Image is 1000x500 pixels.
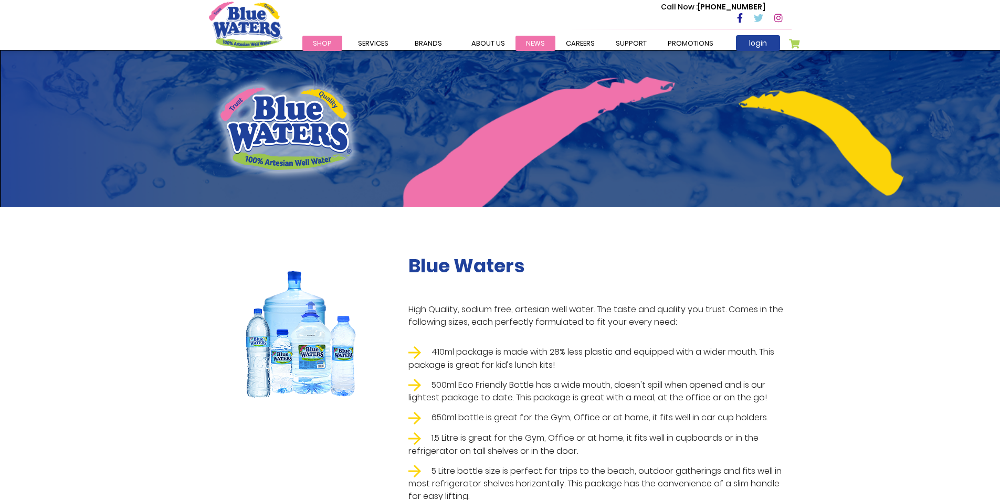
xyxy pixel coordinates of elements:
a: Promotions [657,36,724,51]
a: support [605,36,657,51]
a: News [515,36,555,51]
h2: Blue Waters [408,254,792,277]
a: about us [461,36,515,51]
a: careers [555,36,605,51]
p: High Quality, sodium free, artesian well water. The taste and quality you trust. Comes in the fol... [408,303,792,328]
span: Call Now : [661,2,698,12]
span: Brands [415,38,442,48]
li: 1.5 Litre is great for the Gym, Office or at home, it fits well in cupboards or in the refrigerat... [408,432,792,458]
a: login [736,35,780,51]
li: 500ml Eco Friendly Bottle has a wide mouth, doesn't spill when opened and is our lightest package... [408,379,792,405]
p: [PHONE_NUMBER] [661,2,765,13]
a: store logo [209,2,282,48]
li: 410ml package is made with 28% less plastic and equipped with a wider mouth. This package is grea... [408,346,792,371]
span: Shop [313,38,332,48]
span: Services [358,38,388,48]
li: 650ml bottle is great for the Gym, Office or at home, it fits well in car cup holders. [408,411,792,424]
